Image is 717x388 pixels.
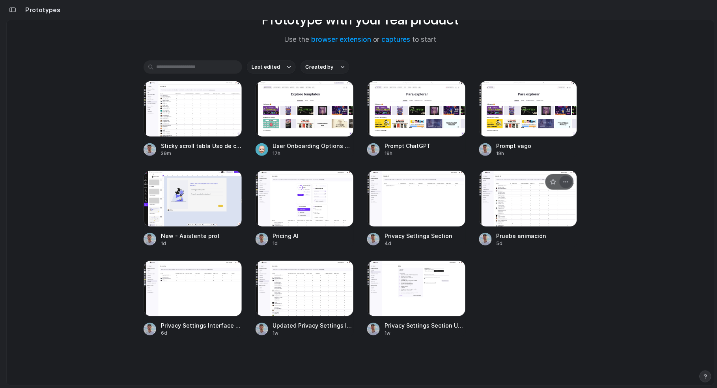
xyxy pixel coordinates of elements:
[161,232,242,240] span: New - Asistente prot
[285,35,437,45] span: Use the or to start
[247,60,296,74] button: Last edited
[161,330,242,337] div: 6d
[301,60,349,74] button: Created by
[161,240,242,247] div: 1d
[367,261,466,337] a: Privacy Settings Section UpdatePrivacy Settings Section Update1w
[252,63,280,71] span: Last edited
[385,150,466,157] div: 19h
[273,240,354,247] div: 1d
[256,261,354,337] a: Updated Privacy Settings InterfaceUpdated Privacy Settings Interface1w
[385,232,466,240] span: Privacy Settings Section
[22,5,60,15] h2: Prototypes
[385,240,466,247] div: 4d
[161,142,242,150] span: Sticky scroll tabla Uso de créditos de IA
[479,171,578,247] a: Prueba animaciónPrueba animación5d
[385,142,466,150] span: Prompt ChatGPT
[497,232,578,240] span: Prueba animación
[273,330,354,337] div: 1w
[479,81,578,157] a: Prompt vagoPrompt vago19h
[144,171,242,247] a: New - Asistente protNew - Asistente prot1d
[256,171,354,247] a: Pricing AIPricing AI1d
[144,261,242,337] a: Privacy Settings Interface UpdatePrivacy Settings Interface Update6d
[161,321,242,330] span: Privacy Settings Interface Update
[497,150,578,157] div: 19h
[273,321,354,330] span: Updated Privacy Settings Interface
[273,150,354,157] div: 17h
[273,142,354,150] span: User Onboarding Options Modal
[385,330,466,337] div: 1w
[367,171,466,247] a: Privacy Settings SectionPrivacy Settings Section4d
[497,142,578,150] span: Prompt vago
[256,81,354,157] a: User Onboarding Options ModalUser Onboarding Options Modal17h
[312,36,372,43] a: browser extension
[385,321,466,330] span: Privacy Settings Section Update
[305,63,333,71] span: Created by
[367,81,466,157] a: Prompt ChatGPTPrompt ChatGPT19h
[273,232,354,240] span: Pricing AI
[144,81,242,157] a: Sticky scroll tabla Uso de créditos de IASticky scroll tabla Uso de créditos de IA39m
[497,240,578,247] div: 5d
[161,150,242,157] div: 39m
[382,36,411,43] a: captures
